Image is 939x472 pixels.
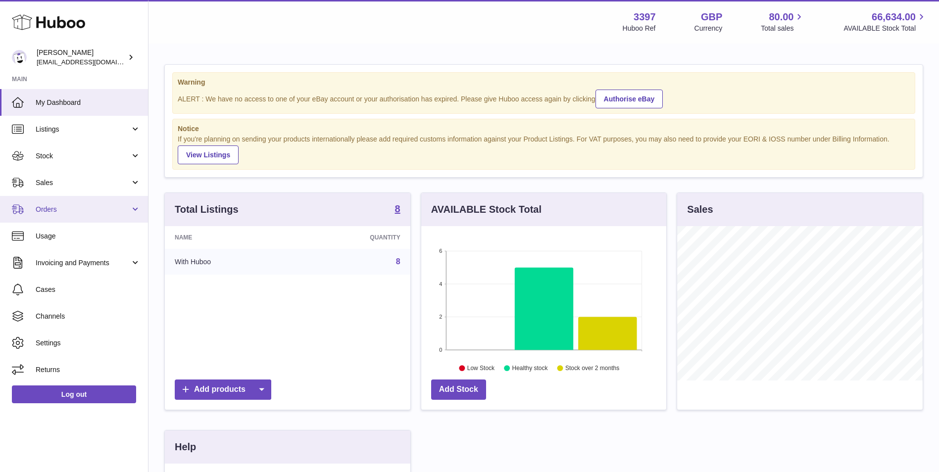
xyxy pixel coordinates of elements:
[467,365,495,372] text: Low Stock
[165,249,294,275] td: With Huboo
[36,258,130,268] span: Invoicing and Payments
[175,379,271,400] a: Add products
[761,10,805,33] a: 80.00 Total sales
[178,145,239,164] a: View Listings
[178,135,910,164] div: If you're planning on sending your products internationally please add required customs informati...
[512,365,548,372] text: Healthy stock
[37,48,126,67] div: [PERSON_NAME]
[294,226,410,249] th: Quantity
[769,10,793,24] span: 80.00
[36,285,141,294] span: Cases
[36,365,141,375] span: Returns
[178,88,910,108] div: ALERT : We have no access to one of your eBay account or your authorisation has expired. Please g...
[36,151,130,161] span: Stock
[843,10,927,33] a: 66,634.00 AVAILABLE Stock Total
[439,314,442,320] text: 2
[694,24,723,33] div: Currency
[396,257,400,266] a: 8
[623,24,656,33] div: Huboo Ref
[872,10,916,24] span: 66,634.00
[439,281,442,287] text: 4
[634,10,656,24] strong: 3397
[12,385,136,403] a: Log out
[36,125,130,134] span: Listings
[565,365,619,372] text: Stock over 2 months
[687,203,713,216] h3: Sales
[175,440,196,454] h3: Help
[431,379,486,400] a: Add Stock
[36,338,141,348] span: Settings
[178,78,910,87] strong: Warning
[36,232,141,241] span: Usage
[843,24,927,33] span: AVAILABLE Stock Total
[36,98,141,107] span: My Dashboard
[37,58,146,66] span: [EMAIL_ADDRESS][DOMAIN_NAME]
[439,248,442,254] text: 6
[431,203,542,216] h3: AVAILABLE Stock Total
[395,204,400,214] strong: 8
[36,178,130,188] span: Sales
[165,226,294,249] th: Name
[439,347,442,353] text: 0
[36,312,141,321] span: Channels
[175,203,239,216] h3: Total Listings
[36,205,130,214] span: Orders
[395,204,400,216] a: 8
[12,50,27,65] img: sales@canchema.com
[761,24,805,33] span: Total sales
[178,124,910,134] strong: Notice
[595,90,663,108] a: Authorise eBay
[701,10,722,24] strong: GBP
